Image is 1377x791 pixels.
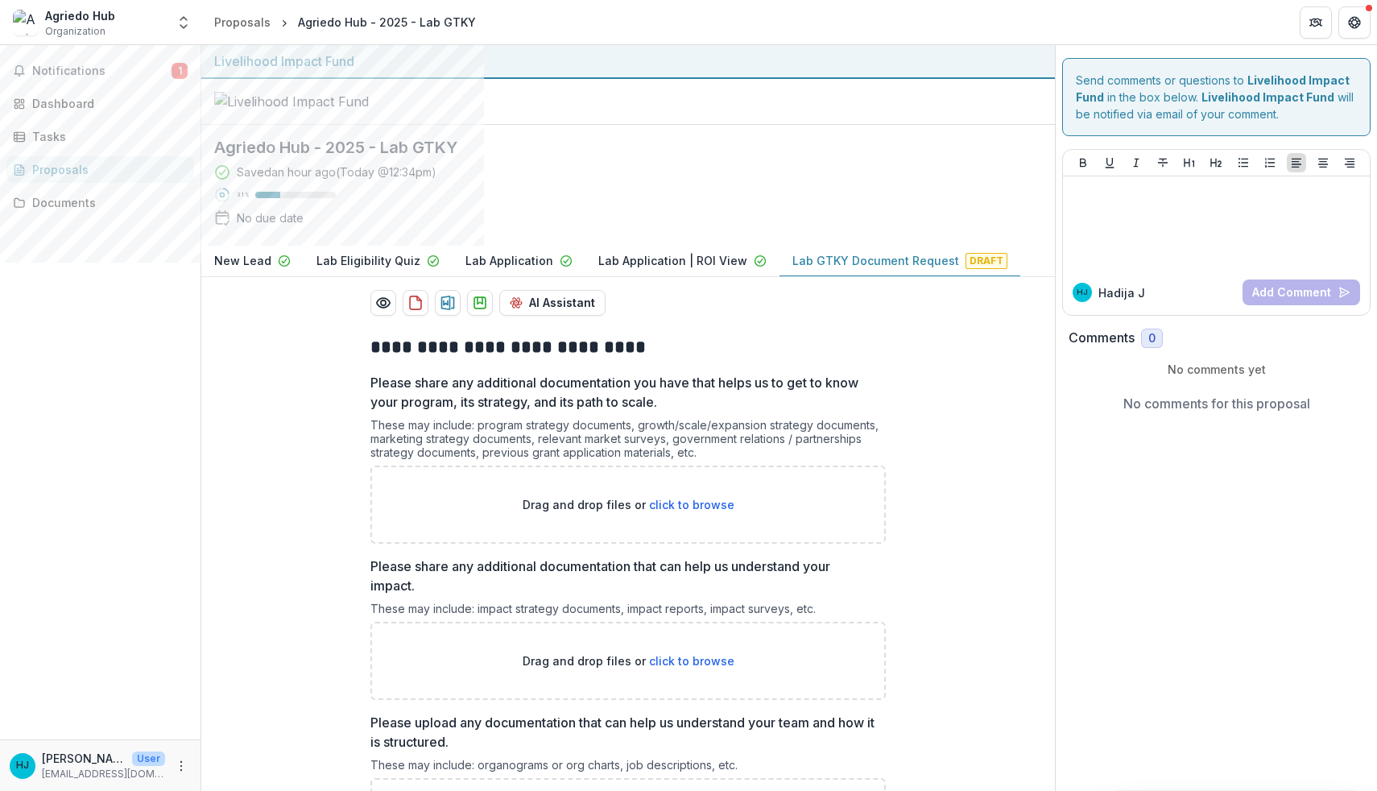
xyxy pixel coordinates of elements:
[6,123,194,150] a: Tasks
[1300,6,1332,39] button: Partners
[6,58,194,84] button: Notifications1
[32,161,181,178] div: Proposals
[649,654,734,668] span: click to browse
[214,14,271,31] div: Proposals
[32,194,181,211] div: Documents
[435,290,461,316] button: download-proposal
[6,90,194,117] a: Dashboard
[598,252,747,269] p: Lab Application | ROI View
[1201,90,1334,104] strong: Livelihood Impact Fund
[1077,288,1088,296] div: Hadija Jabiri
[370,373,876,412] p: Please share any additional documentation you have that helps us to get to know your program, its...
[1180,153,1199,172] button: Heading 1
[1234,153,1253,172] button: Bullet List
[237,209,304,226] div: No due date
[499,290,606,316] button: AI Assistant
[32,128,181,145] div: Tasks
[523,496,734,513] p: Drag and drop files or
[42,767,165,781] p: [EMAIL_ADDRESS][DOMAIN_NAME]
[370,602,886,622] div: These may include: impact strategy documents, impact reports, impact surveys, etc.
[465,252,553,269] p: Lab Application
[1260,153,1280,172] button: Ordered List
[172,6,195,39] button: Open entity switcher
[1069,330,1135,346] h2: Comments
[132,752,165,766] p: User
[32,64,172,78] span: Notifications
[1313,153,1333,172] button: Align Center
[45,24,105,39] span: Organization
[792,252,959,269] p: Lab GTKY Document Request
[6,156,194,183] a: Proposals
[1287,153,1306,172] button: Align Left
[1098,284,1145,301] p: Hadija J
[1062,58,1371,136] div: Send comments or questions to in the box below. will be notified via email of your comment.
[208,10,277,34] a: Proposals
[172,63,188,79] span: 1
[214,92,375,111] img: Livelihood Impact Fund
[1127,153,1146,172] button: Italicize
[370,290,396,316] button: Preview cc0ebbb1-1c09-4300-83db-c49b5d8ed2d3-10.pdf
[1069,361,1364,378] p: No comments yet
[370,713,876,752] p: Please upload any documentation that can help us understand your team and how it is structured.
[1243,280,1360,305] button: Add Comment
[214,52,1042,71] div: Livelihood Impact Fund
[16,760,29,771] div: Hadija Jabiri
[208,10,482,34] nav: breadcrumb
[298,14,476,31] div: Agriedo Hub - 2025 - Lab GTKY
[467,290,493,316] button: download-proposal
[523,652,734,669] p: Drag and drop files or
[1100,153,1119,172] button: Underline
[1338,6,1371,39] button: Get Help
[403,290,428,316] button: download-proposal
[13,10,39,35] img: Agriedo Hub
[32,95,181,112] div: Dashboard
[649,498,734,511] span: click to browse
[42,750,126,767] p: [PERSON_NAME]
[370,418,886,466] div: These may include: program strategy documents, growth/scale/expansion strategy documents, marketi...
[237,189,249,201] p: 31 %
[237,164,436,180] div: Saved an hour ago ( Today @ 12:34pm )
[370,557,876,595] p: Please share any additional documentation that can help us understand your impact.
[1206,153,1226,172] button: Heading 2
[45,7,115,24] div: Agriedo Hub
[1148,332,1156,346] span: 0
[1123,394,1310,413] p: No comments for this proposal
[966,253,1007,269] span: Draft
[6,189,194,216] a: Documents
[1073,153,1093,172] button: Bold
[316,252,420,269] p: Lab Eligibility Quiz
[214,138,1016,157] h2: Agriedo Hub - 2025 - Lab GTKY
[1340,153,1359,172] button: Align Right
[214,252,271,269] p: New Lead
[172,756,191,776] button: More
[1153,153,1172,172] button: Strike
[370,758,886,778] div: These may include: organograms or org charts, job descriptions, etc.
